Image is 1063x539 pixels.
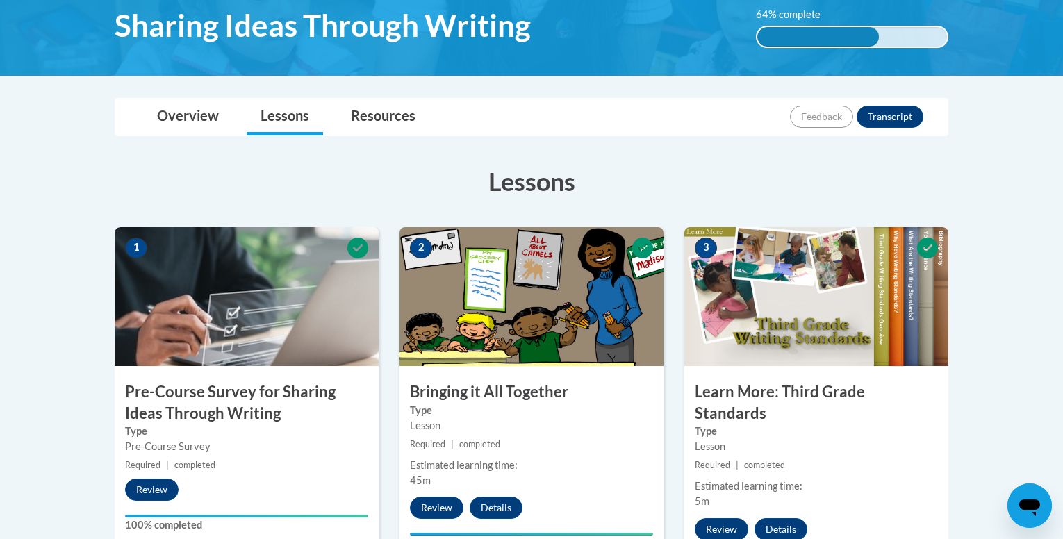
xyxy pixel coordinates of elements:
[125,439,368,454] div: Pre-Course Survey
[410,238,432,258] span: 2
[757,27,879,47] div: 64% complete
[695,439,938,454] div: Lesson
[695,479,938,494] div: Estimated learning time:
[115,7,531,44] span: Sharing Ideas Through Writing
[166,460,169,470] span: |
[684,227,948,366] img: Course Image
[459,439,500,449] span: completed
[125,517,368,533] label: 100% completed
[247,99,323,135] a: Lessons
[399,381,664,403] h3: Bringing it All Together
[174,460,215,470] span: completed
[125,460,160,470] span: Required
[125,479,179,501] button: Review
[115,381,379,424] h3: Pre-Course Survey for Sharing Ideas Through Writing
[143,99,233,135] a: Overview
[695,460,730,470] span: Required
[410,439,445,449] span: Required
[470,497,522,519] button: Details
[125,515,368,517] div: Your progress
[125,424,368,439] label: Type
[410,474,431,486] span: 45m
[695,424,938,439] label: Type
[410,418,653,433] div: Lesson
[410,497,463,519] button: Review
[756,7,836,22] label: 64% complete
[695,238,717,258] span: 3
[399,227,664,366] img: Course Image
[857,106,923,128] button: Transcript
[1007,483,1052,528] iframe: Button to launch messaging window
[744,460,785,470] span: completed
[337,99,429,135] a: Resources
[115,164,948,199] h3: Lessons
[695,495,709,507] span: 5m
[684,381,948,424] h3: Learn More: Third Grade Standards
[410,403,653,418] label: Type
[410,533,653,536] div: Your progress
[125,238,147,258] span: 1
[115,227,379,366] img: Course Image
[451,439,454,449] span: |
[790,106,853,128] button: Feedback
[410,458,653,473] div: Estimated learning time:
[736,460,739,470] span: |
